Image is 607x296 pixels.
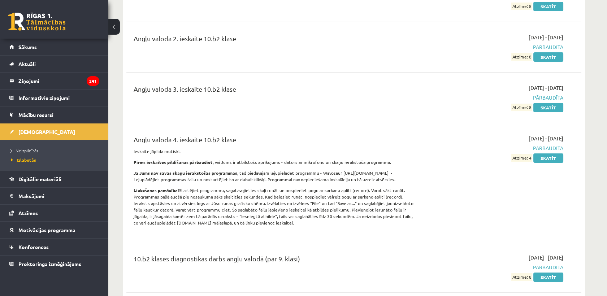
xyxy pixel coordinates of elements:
span: Atzīme: 8 [511,3,532,10]
a: Mācību resursi [9,106,99,123]
div: Angļu valoda 4. ieskaite 10.b2 klase [134,135,416,148]
div: 10.b2 klases diagnostikas darbs angļu valodā (par 9. klasi) [134,254,416,267]
a: Ziņojumi241 [9,73,99,89]
legend: Maksājumi [18,188,99,204]
strong: Ja Jums nav savas skaņu ierakstošas programmas [134,170,237,176]
strong: Pirms ieskaites pildīšanas pārbaudiet [134,159,213,165]
span: Izlabotās [11,157,36,163]
span: Digitālie materiāli [18,176,61,182]
a: Skatīt [533,2,563,11]
a: Izlabotās [11,157,101,163]
span: Konferences [18,244,49,250]
strong: Lietošanas pamācība! [134,187,179,193]
span: Pārbaudīta [427,43,563,51]
span: Mācību resursi [18,112,53,118]
span: Pārbaudīta [427,144,563,152]
a: [DEMOGRAPHIC_DATA] [9,123,99,140]
legend: Informatīvie ziņojumi [18,90,99,106]
span: [DATE] - [DATE] [529,135,563,142]
a: Motivācijas programma [9,222,99,238]
a: Rīgas 1. Tālmācības vidusskola [8,13,66,31]
div: Angļu valoda 3. ieskaite 10.b2 klase [134,84,416,97]
span: Pārbaudīta [427,264,563,271]
a: Skatīt [533,273,563,282]
a: Digitālie materiāli [9,171,99,187]
i: 241 [87,76,99,86]
a: Proktoringa izmēģinājums [9,256,99,272]
span: Atzīme: 4 [511,154,532,162]
span: Aktuāli [18,61,36,67]
span: Proktoringa izmēģinājums [18,261,81,267]
a: Skatīt [533,103,563,112]
p: , tad piedāvājam lejupielādēt programmu - Wavosaur [URL][DOMAIN_NAME] - Lejuplādējiet programmas ... [134,170,416,183]
span: [DATE] - [DATE] [529,34,563,41]
span: [DATE] - [DATE] [529,254,563,261]
p: , vai Jums ir atbilstošs aprīkojums - dators ar mikrofonu un skaņu ierakstoša programma. [134,159,416,165]
span: Atzīmes [18,210,38,216]
span: Sākums [18,44,37,50]
span: Pārbaudīta [427,94,563,101]
div: Angļu valoda 2. ieskaite 10.b2 klase [134,34,416,47]
span: Neizpildītās [11,148,38,153]
a: Maksājumi [9,188,99,204]
a: Aktuāli [9,56,99,72]
a: Konferences [9,239,99,255]
a: Skatīt [533,52,563,62]
p: Ieskaite jāpilda mutiski. [134,148,416,154]
span: [DEMOGRAPHIC_DATA] [18,129,75,135]
span: Atzīme: 8 [511,53,532,61]
span: Atzīme: 8 [511,104,532,111]
a: Neizpildītās [11,147,101,154]
a: Skatīt [533,153,563,163]
legend: Ziņojumi [18,73,99,89]
a: Atzīmes [9,205,99,221]
p: Startējiet programmu, sagatavojieties skaļi runāt un nospiediet pogu ar sarkanu aplīti (record). ... [134,187,416,226]
span: Atzīme: 8 [511,273,532,281]
span: [DATE] - [DATE] [529,84,563,92]
a: Sākums [9,39,99,55]
a: Informatīvie ziņojumi [9,90,99,106]
span: Motivācijas programma [18,227,75,233]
